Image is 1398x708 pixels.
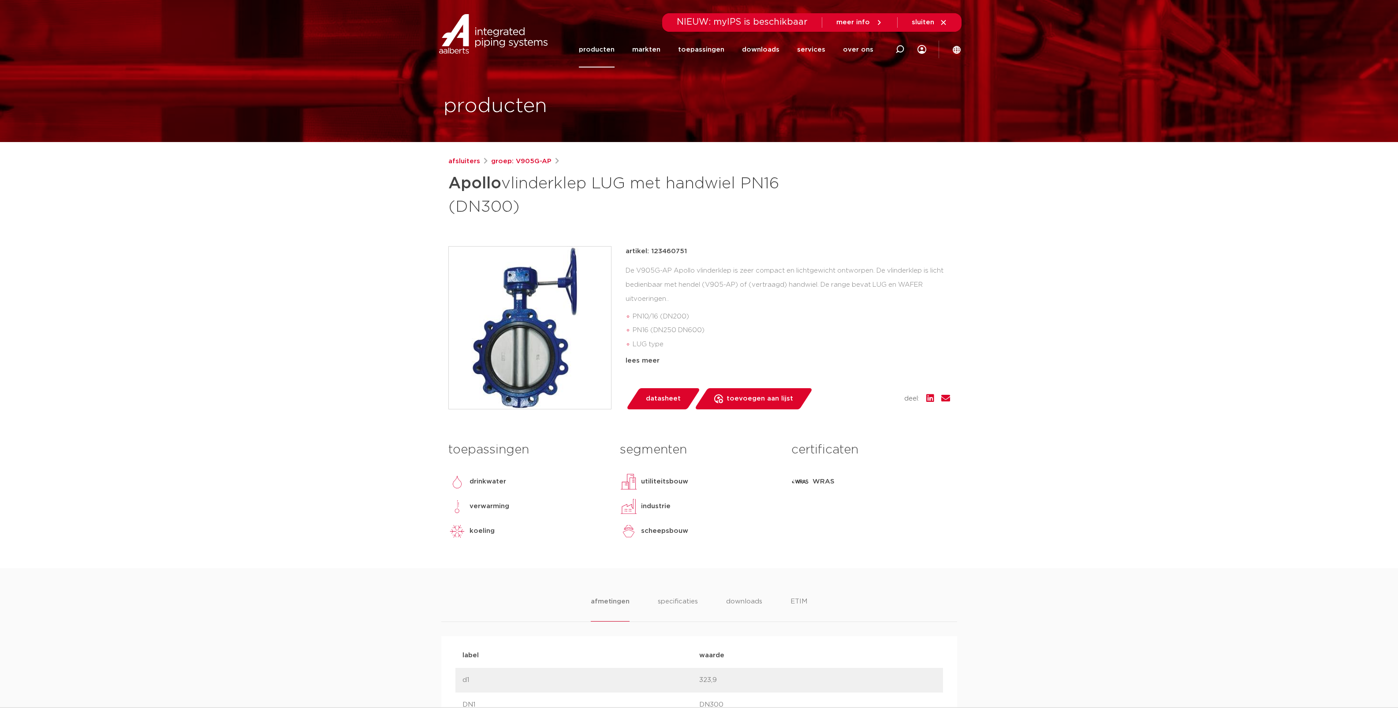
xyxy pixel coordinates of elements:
p: koeling [470,526,495,536]
a: datasheet [626,388,701,409]
h3: toepassingen [448,441,607,459]
span: NIEUW: myIPS is beschikbaar [677,18,808,26]
img: industrie [620,498,637,515]
p: 323,9 [699,675,936,686]
div: lees meer [626,356,950,366]
li: afmetingen [591,596,629,622]
li: LUG type [633,337,950,352]
span: deel: [904,393,919,404]
li: downloads [726,596,762,622]
p: industrie [641,501,671,512]
a: downloads [742,32,779,67]
p: drinkwater [470,476,506,487]
img: utiliteitsbouw [620,473,637,491]
div: De V905G-AP Apollo vlinderklep is zeer compact en lichtgewicht ontworpen. De vlinderklep is licht... [626,264,950,352]
h1: producten [444,92,547,120]
img: drinkwater [448,473,466,491]
img: verwarming [448,498,466,515]
nav: Menu [579,32,873,67]
p: waarde [699,650,936,661]
p: utiliteitsbouw [641,476,688,487]
p: artikel: 123460751 [626,246,687,257]
li: met handwiel [633,352,950,366]
li: PN10/16 (DN200) [633,310,950,324]
h3: segmenten [620,441,778,459]
a: sluiten [912,19,947,26]
li: ETIM [790,596,807,622]
h1: vlinderklep LUG met handwiel PN16 (DN300) [448,170,779,218]
img: koeling [448,522,466,540]
span: meer info [836,19,870,26]
a: markten [632,32,660,67]
span: datasheet [646,392,681,406]
strong: Apollo [448,176,501,191]
a: toepassingen [678,32,724,67]
a: meer info [836,19,883,26]
span: sluiten [912,19,934,26]
p: scheepsbouw [641,526,688,536]
img: scheepsbouw [620,522,637,540]
img: Product Image for Apollo vlinderklep LUG met handwiel PN16 (DN300) [449,247,611,409]
h3: certificaten [791,441,950,459]
li: PN16 (DN250 DN600) [633,323,950,337]
p: d1 [462,675,699,686]
a: afsluiters [448,156,480,167]
a: over ons [843,32,873,67]
div: my IPS [917,32,926,67]
img: WRAS [791,473,809,491]
span: toevoegen aan lijst [727,392,793,406]
p: WRAS [813,476,835,487]
a: groep: V905G-AP [491,156,552,167]
li: specificaties [658,596,698,622]
a: services [797,32,825,67]
p: verwarming [470,501,509,512]
a: producten [579,32,615,67]
p: label [462,650,699,661]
